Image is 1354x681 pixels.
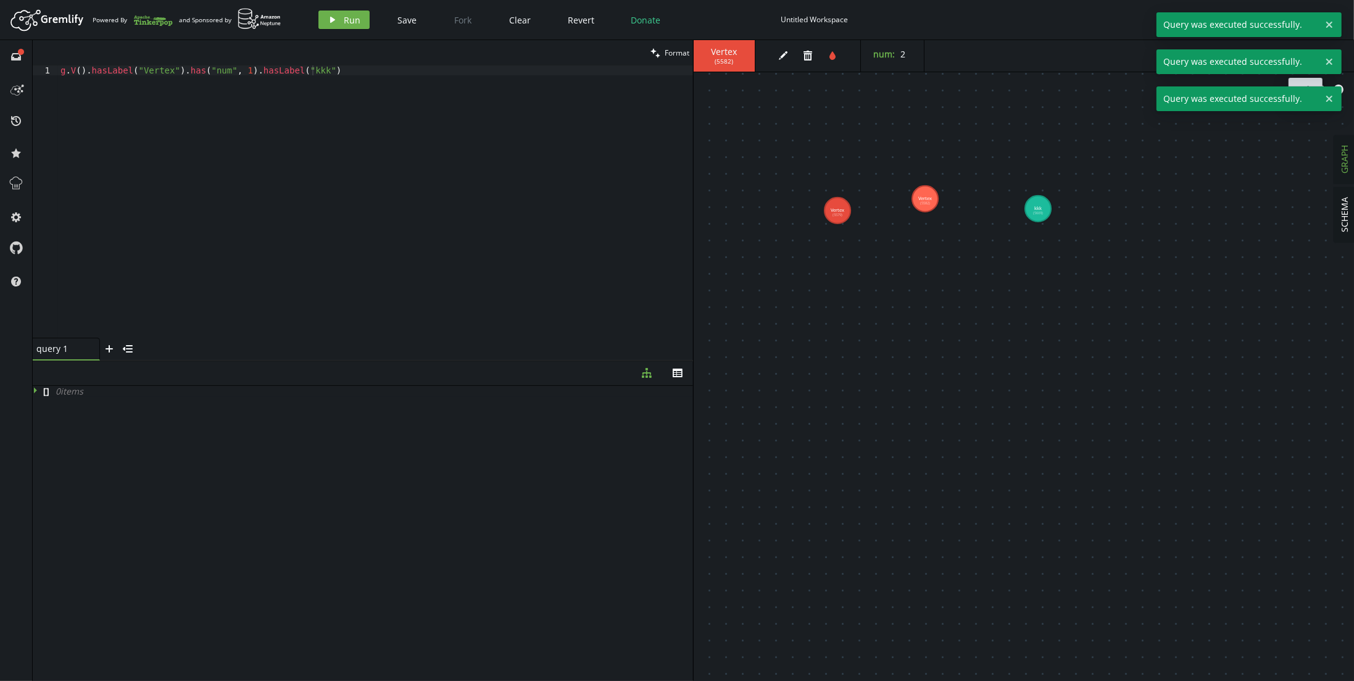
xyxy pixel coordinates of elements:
span: ] [46,386,49,397]
span: GRAPH [1339,146,1351,174]
span: Query was executed successfully. [1157,12,1320,37]
label: num : [873,48,895,60]
span: query 1 [36,343,86,354]
button: Fork [444,10,481,29]
span: 2 [900,48,905,60]
tspan: kkk [1034,205,1042,211]
span: Format [665,48,689,58]
tspan: (5582) [920,201,930,206]
span: [ [43,386,46,397]
span: Clear [509,14,531,26]
span: 0 item s [56,385,83,397]
div: Powered By [93,9,173,31]
div: Help [1289,78,1323,101]
tspan: (5579) [833,212,842,217]
img: AWS Neptune [238,8,281,30]
span: ( 5582 ) [715,57,734,65]
span: Query was executed successfully. [1157,49,1320,74]
div: 1 [33,65,58,75]
tspan: Vertex [831,207,844,213]
span: SCHEMA [1339,198,1351,233]
button: Run [318,10,370,29]
span: Fork [454,14,471,26]
button: Donate [622,10,670,29]
button: Clear [500,10,540,29]
span: Run [344,14,360,26]
span: Save [397,14,417,26]
tspan: (5609) [1033,211,1043,215]
span: Vertex [706,46,742,57]
button: Format [647,40,693,65]
span: Donate [631,14,661,26]
button: Sign In [1304,10,1345,29]
tspan: Vertex [918,195,932,201]
div: Untitled Workspace [781,15,849,24]
div: and Sponsored by [179,8,281,31]
span: Query was executed successfully. [1157,86,1320,111]
button: Revert [559,10,604,29]
button: Save [388,10,426,29]
span: Revert [568,14,594,26]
